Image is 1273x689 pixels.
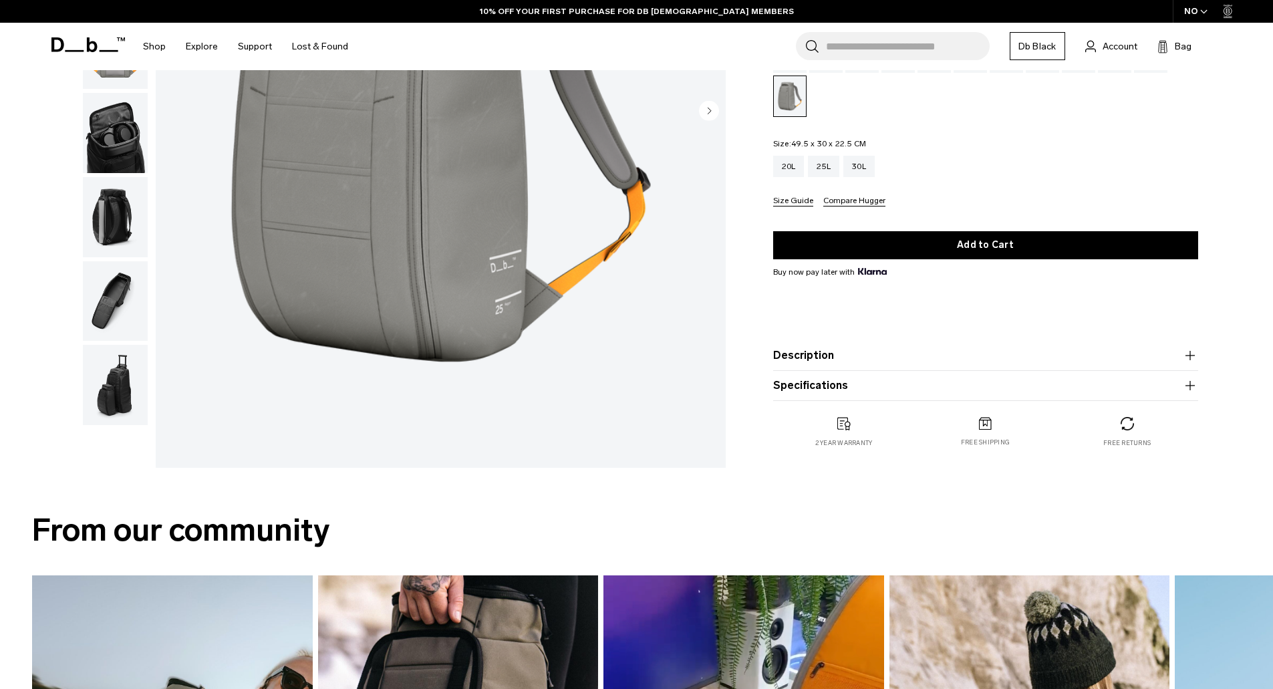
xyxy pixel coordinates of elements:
a: Sand Grey [773,76,807,117]
button: Description [773,348,1198,364]
button: Size Guide [773,196,813,206]
p: Free shipping [961,438,1010,448]
span: Buy now pay later with [773,266,887,278]
a: Db Black [1010,32,1065,60]
button: Compare Hugger [823,196,885,206]
p: Free returns [1103,438,1151,448]
button: Hugger Backpack 25L Sand Grey [82,92,148,174]
h2: From our community [32,507,1241,554]
img: Hugger Backpack 25L Sand Grey [83,261,148,341]
a: Explore [186,23,218,70]
a: Lost & Found [292,23,348,70]
a: 10% OFF YOUR FIRST PURCHASE FOR DB [DEMOGRAPHIC_DATA] MEMBERS [480,5,794,17]
img: Hugger Backpack 25L Sand Grey [83,345,148,425]
span: Account [1103,39,1137,53]
img: {"height" => 20, "alt" => "Klarna"} [858,268,887,275]
button: Add to Cart [773,231,1198,259]
button: Hugger Backpack 25L Sand Grey [82,261,148,342]
a: Account [1085,38,1137,54]
a: 20L [773,156,805,177]
nav: Main Navigation [133,23,358,70]
span: Bag [1175,39,1191,53]
a: Support [238,23,272,70]
p: 2 year warranty [815,438,873,448]
button: Next slide [699,100,719,123]
a: 25L [808,156,839,177]
button: Bag [1157,38,1191,54]
legend: Size: [773,140,867,148]
button: Hugger Backpack 25L Sand Grey [82,176,148,258]
img: Hugger Backpack 25L Sand Grey [83,93,148,173]
span: 49.5 x 30 x 22.5 CM [791,139,867,148]
a: Shop [143,23,166,70]
img: Hugger Backpack 25L Sand Grey [83,177,148,257]
button: Specifications [773,378,1198,394]
button: Hugger Backpack 25L Sand Grey [82,344,148,426]
a: 30L [843,156,875,177]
